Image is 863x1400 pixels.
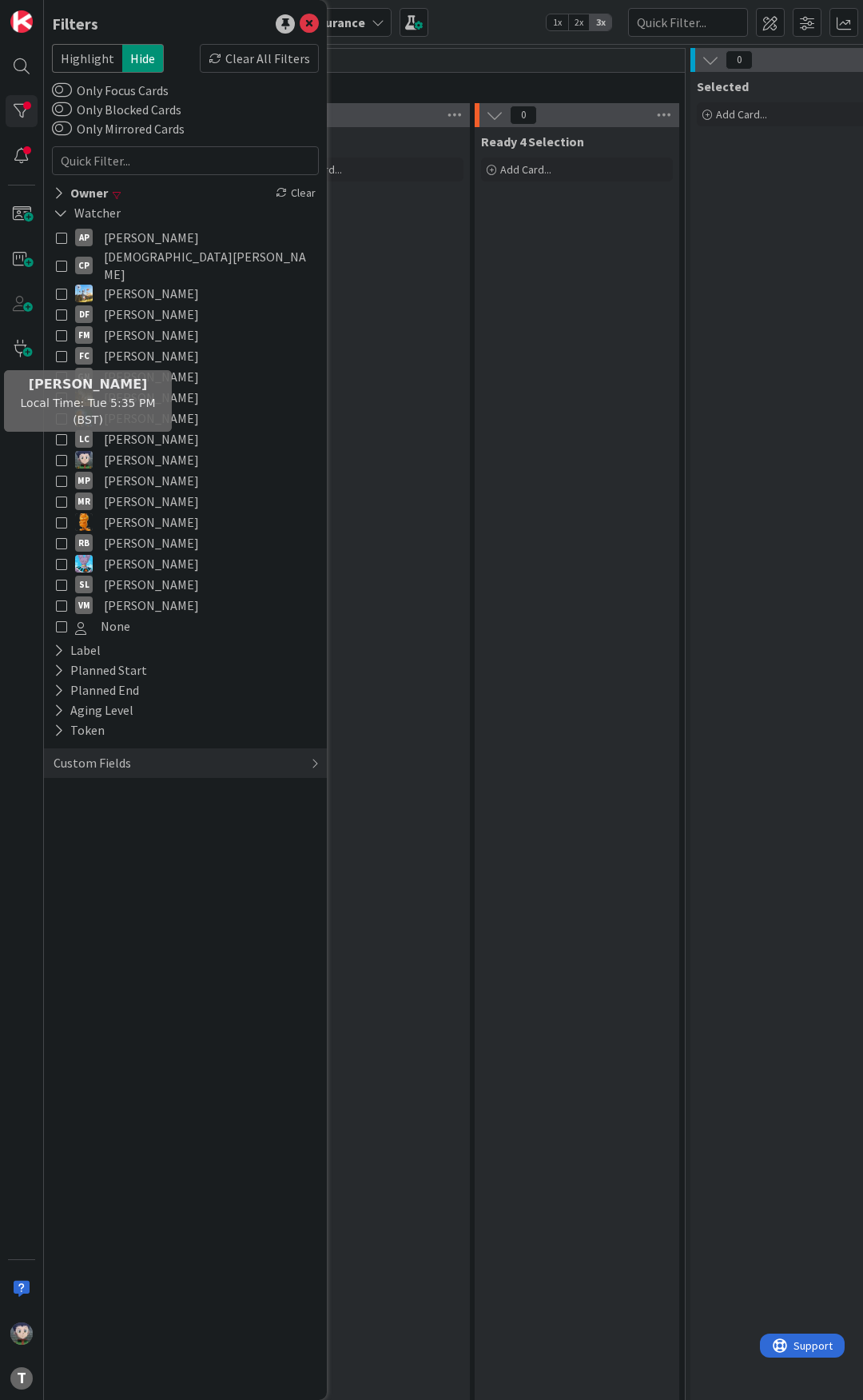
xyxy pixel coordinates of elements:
div: Filters [52,12,98,36]
span: 0 [510,106,537,125]
div: Owner [52,183,109,203]
span: [DEMOGRAPHIC_DATA][PERSON_NAME] [104,248,315,283]
div: MR [75,493,93,510]
button: SF [PERSON_NAME] [56,553,315,574]
span: [PERSON_NAME] [104,532,199,553]
button: JC [PERSON_NAME] [56,387,315,408]
label: Only Focus Cards [52,81,169,100]
span: Support [34,2,73,22]
div: LC [75,430,93,448]
span: None [101,616,130,636]
button: MR [PERSON_NAME] [56,491,315,512]
span: [PERSON_NAME] [104,345,199,366]
span: Ready 4 Selection [481,134,584,150]
span: 3x [590,14,611,30]
button: SL [PERSON_NAME] [56,574,315,595]
div: Clear [272,183,319,203]
span: [PERSON_NAME] [104,325,199,345]
button: LS [PERSON_NAME] [56,449,315,470]
label: Only Mirrored Cards [52,119,185,138]
img: RL [75,513,93,531]
img: LS [10,1322,33,1345]
span: [PERSON_NAME] [104,283,199,304]
span: [PERSON_NAME] [104,553,199,574]
span: [PERSON_NAME] [104,366,199,387]
div: FC [75,347,93,365]
div: Token [52,720,106,740]
div: MP [75,472,93,489]
span: Hide [122,44,164,73]
button: Only Blocked Cards [52,102,72,118]
span: [PERSON_NAME] [104,512,199,532]
button: Only Focus Cards [52,82,72,98]
div: SL [75,576,93,593]
div: Planned Start [52,660,149,680]
span: Add Card... [716,107,767,122]
span: [PERSON_NAME] [104,227,199,248]
img: Visit kanbanzone.com [10,10,33,33]
button: GN [PERSON_NAME] [56,366,315,387]
span: [PERSON_NAME] [104,470,199,491]
input: Quick Filter... [52,146,319,175]
button: VM [PERSON_NAME] [56,595,315,616]
button: AP [PERSON_NAME] [56,227,315,248]
span: [PERSON_NAME] [104,429,199,449]
div: Local Time: Tue 5:35 PM (BST) [4,370,172,432]
span: [PERSON_NAME] [104,449,199,470]
div: Planned End [52,680,141,700]
button: CP [DEMOGRAPHIC_DATA][PERSON_NAME] [56,248,315,283]
span: 2x [568,14,590,30]
label: Only Blocked Cards [52,100,181,119]
span: [PERSON_NAME] [104,491,199,512]
img: DG [75,285,93,302]
button: FM [PERSON_NAME] [56,325,315,345]
button: DG [PERSON_NAME] [56,283,315,304]
div: Custom Fields [52,753,133,773]
div: VM [75,596,93,614]
span: [PERSON_NAME] [104,304,199,325]
div: Label [52,640,102,660]
h5: [PERSON_NAME] [10,377,165,392]
button: FC [PERSON_NAME] [56,345,315,366]
div: DF [75,305,93,323]
span: 0 [726,50,753,70]
div: RB [75,534,93,552]
div: Aging Level [52,700,135,720]
img: SF [75,555,93,572]
div: Clear All Filters [200,44,319,73]
span: 1x [547,14,568,30]
button: MP [PERSON_NAME] [56,470,315,491]
span: [PERSON_NAME] [104,595,199,616]
span: Selected [697,78,749,94]
input: Quick Filter... [628,8,748,37]
button: RL [PERSON_NAME] [56,512,315,532]
span: Upstream [58,77,665,93]
button: DF [PERSON_NAME] [56,304,315,325]
button: Only Mirrored Cards [52,121,72,137]
div: FM [75,326,93,344]
img: LS [75,451,93,469]
span: Highlight [52,44,122,73]
button: RB [PERSON_NAME] [56,532,315,553]
div: Watcher [52,203,122,223]
div: T [10,1367,33,1390]
div: CP [75,257,93,274]
div: AP [75,229,93,246]
button: LC [PERSON_NAME] [56,429,315,449]
button: JC [PERSON_NAME] [56,408,315,429]
span: Add Card... [500,162,551,177]
span: [PERSON_NAME] [104,574,199,595]
button: None [56,616,315,636]
div: GN [75,368,93,385]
